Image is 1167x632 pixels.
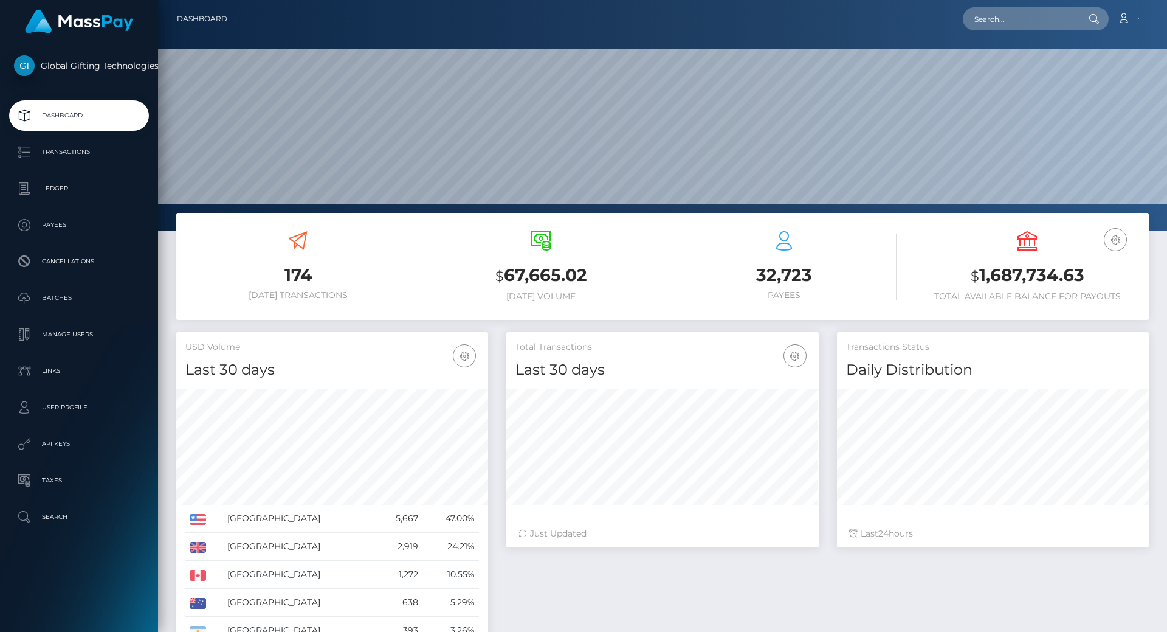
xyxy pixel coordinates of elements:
[14,216,144,234] p: Payees
[14,325,144,344] p: Manage Users
[672,263,897,287] h3: 32,723
[878,528,889,539] span: 24
[376,561,422,589] td: 1,272
[14,106,144,125] p: Dashboard
[14,362,144,380] p: Links
[849,527,1137,540] div: Last hours
[915,263,1140,288] h3: 1,687,734.63
[25,10,133,33] img: MassPay Logo
[9,173,149,204] a: Ledger
[14,289,144,307] p: Batches
[495,268,504,285] small: $
[376,589,422,617] td: 638
[915,291,1140,302] h6: Total Available Balance for Payouts
[9,210,149,240] a: Payees
[190,514,206,525] img: US.png
[9,283,149,313] a: Batches
[223,589,376,617] td: [GEOGRAPHIC_DATA]
[422,533,479,561] td: 24.21%
[190,570,206,581] img: CA.png
[14,55,35,76] img: Global Gifting Technologies Inc
[9,246,149,277] a: Cancellations
[14,471,144,490] p: Taxes
[177,6,227,32] a: Dashboard
[185,359,479,381] h4: Last 30 days
[9,502,149,532] a: Search
[14,398,144,417] p: User Profile
[223,561,376,589] td: [GEOGRAPHIC_DATA]
[185,263,410,287] h3: 174
[190,598,206,609] img: AU.png
[9,392,149,423] a: User Profile
[9,137,149,167] a: Transactions
[429,291,653,302] h6: [DATE] Volume
[185,341,479,353] h5: USD Volume
[9,356,149,386] a: Links
[429,263,653,288] h3: 67,665.02
[518,527,806,540] div: Just Updated
[971,268,979,285] small: $
[9,319,149,350] a: Manage Users
[14,508,144,526] p: Search
[846,341,1140,353] h5: Transactions Status
[422,589,479,617] td: 5.29%
[14,252,144,271] p: Cancellations
[14,143,144,161] p: Transactions
[672,290,897,300] h6: Payees
[376,533,422,561] td: 2,919
[515,341,809,353] h5: Total Transactions
[9,429,149,459] a: API Keys
[185,290,410,300] h6: [DATE] Transactions
[376,505,422,533] td: 5,667
[9,60,149,71] span: Global Gifting Technologies Inc
[515,359,809,381] h4: Last 30 days
[9,465,149,496] a: Taxes
[14,435,144,453] p: API Keys
[963,7,1077,30] input: Search...
[14,179,144,198] p: Ledger
[9,100,149,131] a: Dashboard
[223,505,376,533] td: [GEOGRAPHIC_DATA]
[422,561,479,589] td: 10.55%
[846,359,1140,381] h4: Daily Distribution
[190,542,206,553] img: GB.png
[223,533,376,561] td: [GEOGRAPHIC_DATA]
[422,505,479,533] td: 47.00%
